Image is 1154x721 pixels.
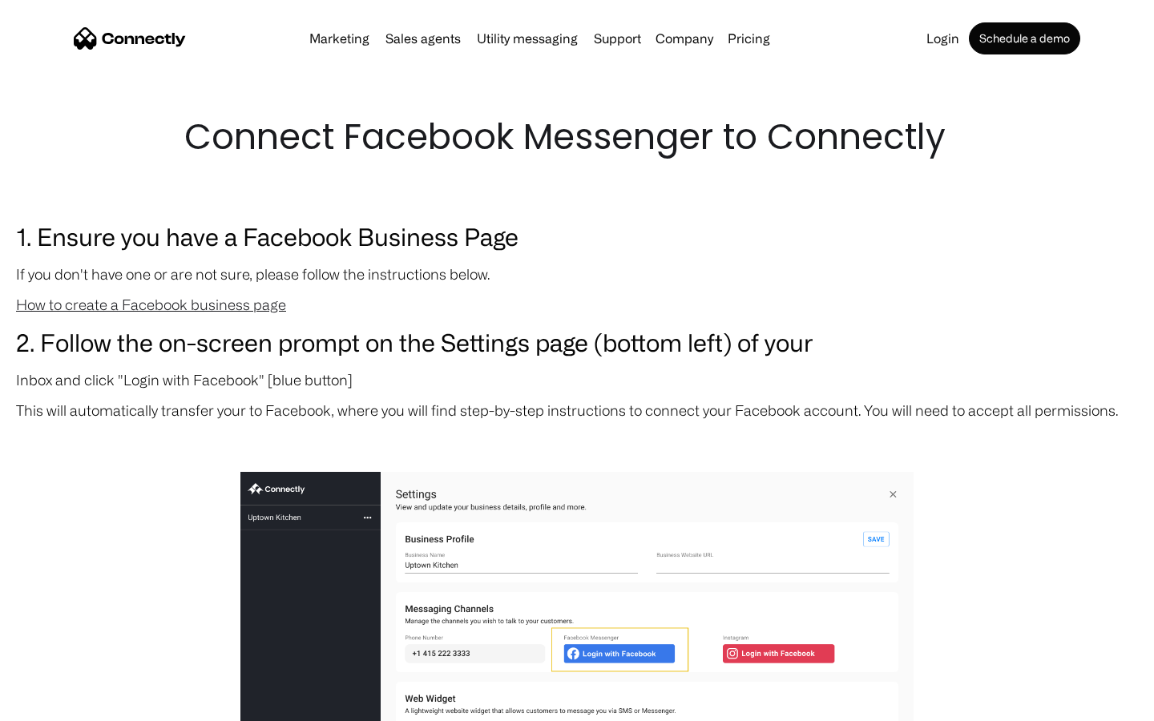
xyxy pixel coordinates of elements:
h3: 1. Ensure you have a Facebook Business Page [16,218,1138,255]
a: Support [587,32,648,45]
a: Pricing [721,32,777,45]
ul: Language list [32,693,96,715]
a: Login [920,32,966,45]
a: Schedule a demo [969,22,1080,54]
p: ‍ [16,429,1138,452]
p: This will automatically transfer your to Facebook, where you will find step-by-step instructions ... [16,399,1138,421]
a: Utility messaging [470,32,584,45]
a: Marketing [303,32,376,45]
div: Company [656,27,713,50]
p: If you don't have one or are not sure, please follow the instructions below. [16,263,1138,285]
a: Sales agents [379,32,467,45]
a: How to create a Facebook business page [16,296,286,312]
h3: 2. Follow the on-screen prompt on the Settings page (bottom left) of your [16,324,1138,360]
p: Inbox and click "Login with Facebook" [blue button] [16,369,1138,391]
h1: Connect Facebook Messenger to Connectly [184,112,970,162]
aside: Language selected: English [16,693,96,715]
